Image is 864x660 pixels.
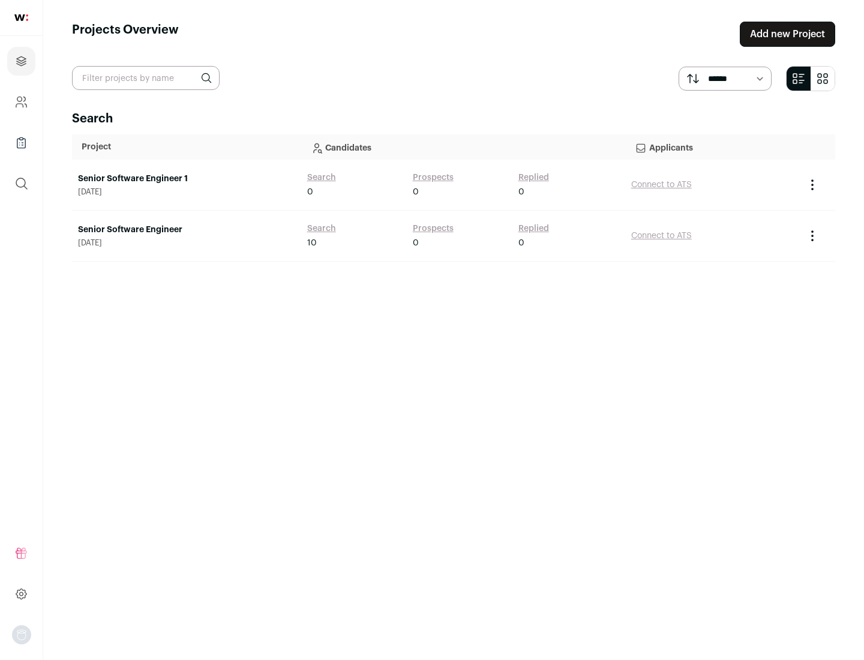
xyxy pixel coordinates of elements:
[635,135,790,159] p: Applicants
[72,110,835,127] h2: Search
[307,186,313,198] span: 0
[14,14,28,21] img: wellfound-shorthand-0d5821cbd27db2630d0214b213865d53afaa358527fdda9d0ea32b1df1b89c2c.svg
[78,187,295,197] span: [DATE]
[413,186,419,198] span: 0
[78,224,295,236] a: Senior Software Engineer
[518,237,524,249] span: 0
[518,172,549,184] a: Replied
[82,141,292,153] p: Project
[311,135,616,159] p: Candidates
[805,178,820,192] button: Project Actions
[78,238,295,248] span: [DATE]
[12,625,31,644] button: Open dropdown
[72,66,220,90] input: Filter projects by name
[413,172,454,184] a: Prospects
[518,186,524,198] span: 0
[12,625,31,644] img: nopic.png
[631,181,692,189] a: Connect to ATS
[307,172,336,184] a: Search
[72,22,179,47] h1: Projects Overview
[307,223,336,235] a: Search
[7,47,35,76] a: Projects
[413,223,454,235] a: Prospects
[78,173,295,185] a: Senior Software Engineer 1
[307,237,317,249] span: 10
[518,223,549,235] a: Replied
[413,237,419,249] span: 0
[7,128,35,157] a: Company Lists
[631,232,692,240] a: Connect to ATS
[805,229,820,243] button: Project Actions
[7,88,35,116] a: Company and ATS Settings
[740,22,835,47] a: Add new Project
